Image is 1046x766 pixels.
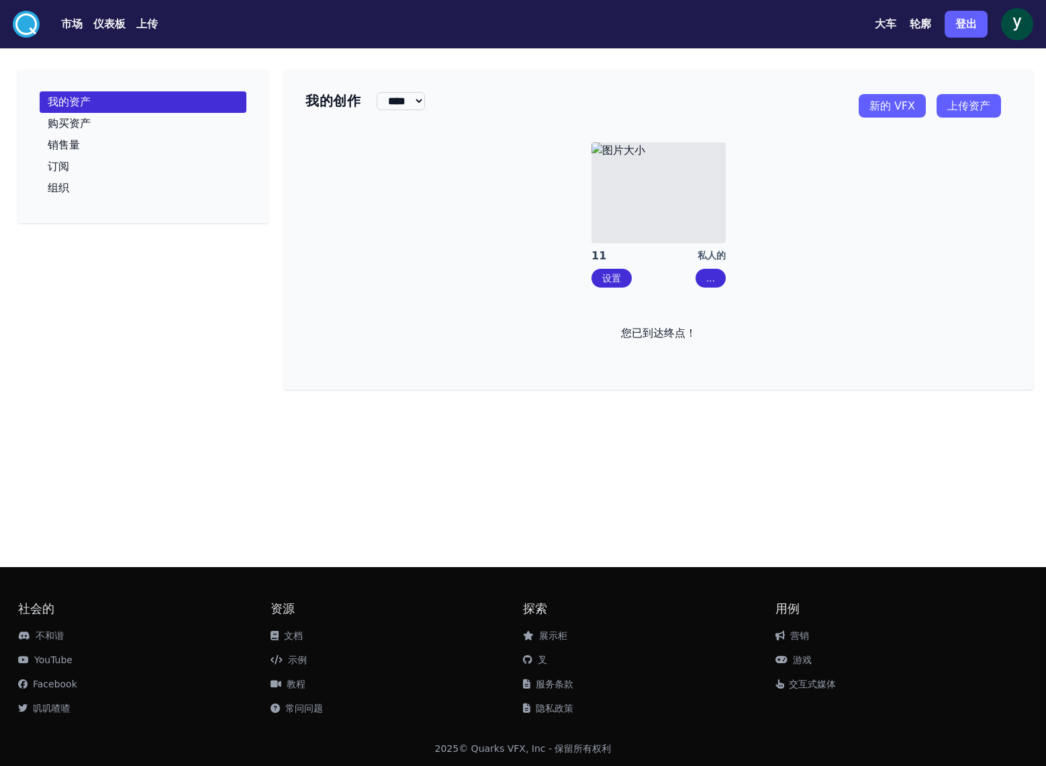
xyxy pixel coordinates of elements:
[775,654,812,665] a: 游戏
[523,679,573,689] a: 服务条款
[523,654,547,665] a: 叉
[698,250,726,261] font: 私人的
[271,654,307,665] a: 示例
[18,630,64,641] a: 不和谐
[93,17,126,30] font: 仪表板
[271,630,303,641] a: 文档
[18,703,70,714] a: 叽叽喳喳
[61,17,83,30] font: 市场
[523,703,573,714] a: 隐私政策
[536,703,573,714] font: 隐私政策
[271,601,295,615] font: 资源
[288,654,307,665] font: 示例
[1001,8,1033,40] img: 轮廓
[18,679,77,689] a: Facebook
[40,113,246,134] a: 购买资产
[910,17,931,30] font: 轮廓
[947,99,990,112] font: 上传资产
[48,181,69,194] font: 组织
[955,17,977,30] font: 登出
[18,601,54,615] font: 社会的
[696,269,726,288] button: ...
[34,654,73,665] font: YouTube
[126,16,158,32] a: 上传
[775,601,800,615] font: 用例
[48,117,91,130] font: 购买资产
[40,91,246,113] a: 我的资产
[538,654,547,665] font: 叉
[706,273,715,284] font: ...
[523,630,567,641] a: 展示柜
[459,743,611,754] font: © Quarks VFX, Inc - 保留所有权利
[18,654,73,665] a: YouTube
[136,17,158,30] font: 上传
[621,327,696,339] font: 您已到达终点！
[523,601,547,615] font: 探索
[271,679,305,689] a: 教程
[285,703,323,714] font: 常问问题
[790,630,809,641] font: 营销
[36,630,64,641] font: 不和谐
[33,679,77,689] font: Facebook
[945,5,988,43] a: 登出
[775,630,809,641] a: 营销
[793,654,812,665] font: 游戏
[305,93,361,109] font: 我的创作
[40,134,246,156] a: 销售量
[789,679,836,689] font: 交互式媒体
[875,17,896,30] font: 大车
[875,16,896,32] button: 大车
[93,16,126,32] button: 仪表板
[591,142,726,243] img: 图片大小
[287,679,305,689] font: 教程
[591,269,632,288] button: 设置
[284,630,303,641] font: 文档
[859,94,926,118] a: 新的 VFX
[536,679,573,689] font: 服务条款
[602,273,621,284] a: 设置
[910,16,931,32] button: 轮廓
[48,95,91,108] font: 我的资产
[136,16,158,32] button: 上传
[271,703,323,714] a: 常问问题
[945,11,988,38] button: 登出
[48,160,69,173] font: 订阅
[83,16,126,32] a: 仪表板
[40,177,246,199] a: 组织
[591,249,688,263] a: 11
[775,679,836,689] a: 交互式媒体
[937,94,1001,118] a: 上传资产
[48,138,80,151] font: 销售量
[33,703,70,714] font: 叽叽喳喳
[869,99,915,112] font: 新的 VFX
[539,630,567,641] font: 展示柜
[591,249,606,262] font: 11
[61,16,83,32] button: 市场
[40,16,83,32] a: 市场
[40,156,246,177] a: 订阅
[435,743,459,754] font: 2025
